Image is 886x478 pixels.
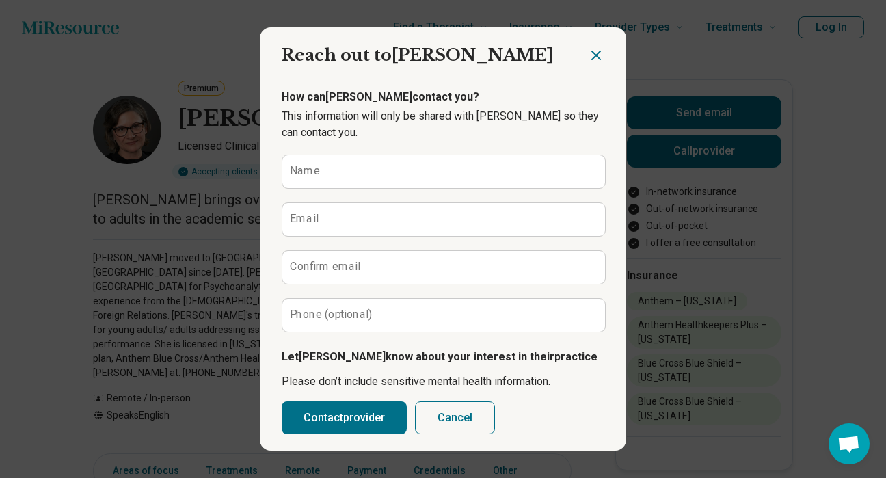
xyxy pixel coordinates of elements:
[290,309,373,320] label: Phone (optional)
[588,47,604,64] button: Close dialog
[290,261,360,272] label: Confirm email
[282,108,604,141] p: This information will only be shared with [PERSON_NAME] so they can contact you.
[290,165,320,176] label: Name
[282,373,604,390] p: Please don’t include sensitive mental health information.
[290,213,319,224] label: Email
[282,349,604,365] p: Let [PERSON_NAME] know about your interest in their practice
[282,45,553,65] span: Reach out to [PERSON_NAME]
[282,89,604,105] p: How can [PERSON_NAME] contact you?
[282,401,407,434] button: Contactprovider
[415,401,495,434] button: Cancel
